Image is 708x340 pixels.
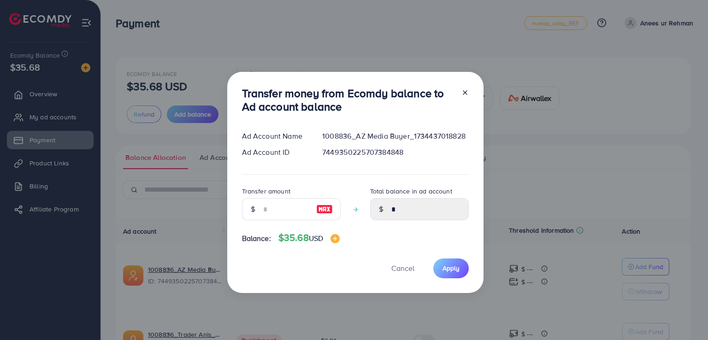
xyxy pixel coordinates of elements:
label: Transfer amount [242,187,290,196]
button: Cancel [380,258,426,278]
iframe: Chat [669,299,701,333]
div: 1008836_AZ Media Buyer_1734437018828 [315,131,476,141]
span: USD [309,233,323,243]
div: Ad Account ID [235,147,315,158]
img: image [330,234,340,243]
div: Ad Account Name [235,131,315,141]
h3: Transfer money from Ecomdy balance to Ad account balance [242,87,454,113]
span: Apply [442,264,460,273]
span: Balance: [242,233,271,244]
div: 7449350225707384848 [315,147,476,158]
label: Total balance in ad account [370,187,452,196]
img: image [316,204,333,215]
button: Apply [433,258,469,278]
h4: $35.68 [278,232,340,244]
span: Cancel [391,263,414,273]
